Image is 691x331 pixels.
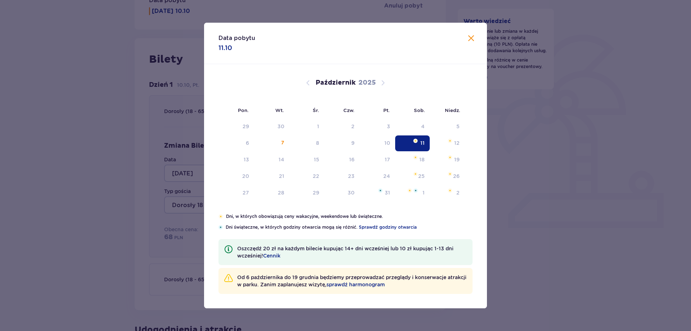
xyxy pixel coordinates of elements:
p: Oszczędź 20 zł na każdym bilecie kupując 14+ dni wcześniej lub 10 zł kupując 1-13 dni wcześniej! [237,245,467,259]
div: 17 [385,156,390,163]
td: Data niedostępna. piątek, 10 października 2025 [360,135,395,151]
td: Data niedostępna. środa, 1 października 2025 [289,119,324,135]
img: Pomarańczowa gwiazdka [413,139,418,143]
div: 29 [243,123,249,130]
td: Data niedostępna. poniedziałek, 20 października 2025 [218,169,254,184]
div: 27 [243,189,249,196]
p: Dni, w których obowiązują ceny wakacyjne, weekendowe lub świąteczne. [226,213,473,220]
div: 5 [456,123,460,130]
div: 15 [314,156,319,163]
img: Pomarańczowa gwiazdka [413,155,418,160]
div: 30 [277,123,284,130]
button: Poprzedni miesiąc [304,79,312,87]
div: 30 [348,189,354,196]
div: 24 [383,173,390,180]
td: Data niedostępna. środa, 15 października 2025 [289,152,324,168]
td: Data niedostępna. poniedziałek, 27 października 2025 [218,185,254,201]
td: Data niedostępna. środa, 8 października 2025 [289,135,324,151]
div: 25 [418,173,425,180]
td: Data niedostępna. poniedziałek, 6 października 2025 [218,135,254,151]
td: Data niedostępna. niedziela, 19 października 2025 [430,152,465,168]
div: 1 [423,189,425,196]
small: Śr. [313,107,319,113]
div: 8 [316,139,319,147]
a: Cennik [263,252,280,259]
td: Data niedostępna. piątek, 17 października 2025 [360,152,395,168]
div: 2 [456,189,460,196]
div: 29 [313,189,319,196]
td: Data niedostępna. czwartek, 23 października 2025 [324,169,360,184]
td: Data niedostępna. sobota, 1 listopada 2025 [395,185,430,201]
td: Data niedostępna. czwartek, 16 października 2025 [324,152,360,168]
div: 31 [385,189,390,196]
img: Pomarańczowa gwiazdka [448,155,452,160]
a: sprawdź harmonogram [326,281,385,288]
p: Data pobytu [218,34,255,42]
img: Niebieska gwiazdka [218,225,223,229]
small: Czw. [343,107,354,113]
img: Pomarańczowa gwiazdka [407,188,412,193]
td: Data niedostępna. wtorek, 7 października 2025 [254,135,290,151]
div: 20 [242,173,249,180]
td: Data niedostępna. poniedziałek, 29 września 2025 [218,119,254,135]
td: Data niedostępna. niedziela, 2 listopada 2025 [430,185,465,201]
p: Październik [316,79,356,87]
td: Data niedostępna. niedziela, 5 października 2025 [430,119,465,135]
td: Data niedostępna. wtorek, 30 września 2025 [254,119,290,135]
td: Data niedostępna. piątek, 31 października 2025 [360,185,395,201]
td: Data niedostępna. czwartek, 2 października 2025 [324,119,360,135]
img: Niebieska gwiazdka [378,188,383,193]
td: Data niedostępna. środa, 29 października 2025 [289,185,324,201]
img: Pomarańczowa gwiazdka [218,214,223,219]
a: Sprawdź godziny otwarcia [359,224,417,231]
button: Zamknij [467,34,475,43]
td: Data niedostępna. wtorek, 14 października 2025 [254,152,290,168]
div: 22 [313,173,319,180]
td: Data niedostępna. wtorek, 28 października 2025 [254,185,290,201]
img: Niebieska gwiazdka [414,188,418,193]
div: 14 [279,156,284,163]
p: 2025 [358,79,376,87]
td: Data niedostępna. poniedziałek, 13 października 2025 [218,152,254,168]
div: 7 [281,139,284,147]
td: Data niedostępna. środa, 22 października 2025 [289,169,324,184]
img: Pomarańczowa gwiazdka [448,188,452,193]
td: Data niedostępna. niedziela, 26 października 2025 [430,169,465,184]
div: 3 [387,123,390,130]
div: 16 [349,156,354,163]
small: Pon. [238,107,249,113]
div: 12 [454,139,460,147]
td: Data niedostępna. piątek, 3 października 2025 [360,119,395,135]
p: 11.10 [218,44,232,52]
td: Data niedostępna. wtorek, 21 października 2025 [254,169,290,184]
div: 10 [384,139,390,147]
td: Data niedostępna. piątek, 24 października 2025 [360,169,395,184]
div: 19 [454,156,460,163]
img: Pomarańczowa gwiazdka [448,172,452,176]
div: 28 [278,189,284,196]
p: Dni świąteczne, w których godziny otwarcia mogą się różnić. [226,224,473,231]
td: Data niedostępna. czwartek, 30 października 2025 [324,185,360,201]
td: Data niedostępna. niedziela, 12 października 2025 [430,135,465,151]
div: 1 [317,123,319,130]
small: Niedz. [445,107,460,113]
div: 18 [419,156,425,163]
img: Pomarańczowa gwiazdka [448,139,452,143]
td: Data niedostępna. sobota, 25 października 2025 [395,169,430,184]
td: Data niedostępna. sobota, 4 października 2025 [395,119,430,135]
div: 26 [453,173,460,180]
div: 13 [244,156,249,163]
small: Wt. [275,107,284,113]
td: Data zaznaczona. sobota, 11 października 2025 [395,135,430,151]
div: 4 [421,123,425,130]
div: 6 [246,139,249,147]
p: Od 6 października do 19 grudnia będziemy przeprowadzać przeglądy i konserwacje atrakcji w parku. ... [237,274,467,288]
div: 11 [420,139,425,147]
div: 21 [279,173,284,180]
div: 2 [351,123,354,130]
td: Data niedostępna. czwartek, 9 października 2025 [324,135,360,151]
td: Data niedostępna. sobota, 18 października 2025 [395,152,430,168]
